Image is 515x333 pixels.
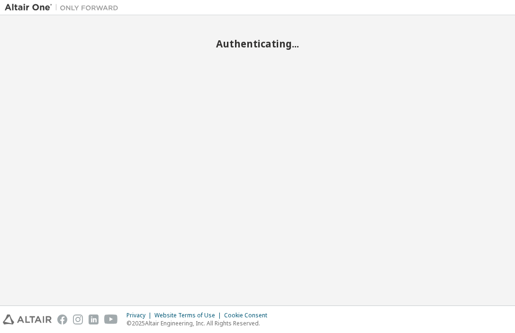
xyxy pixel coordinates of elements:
img: youtube.svg [104,314,118,324]
img: linkedin.svg [89,314,99,324]
div: Privacy [126,312,154,319]
img: altair_logo.svg [3,314,52,324]
p: © 2025 Altair Engineering, Inc. All Rights Reserved. [126,319,273,327]
img: Altair One [5,3,123,12]
img: instagram.svg [73,314,83,324]
img: facebook.svg [57,314,67,324]
h2: Authenticating... [5,37,510,50]
div: Website Terms of Use [154,312,224,319]
div: Cookie Consent [224,312,273,319]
